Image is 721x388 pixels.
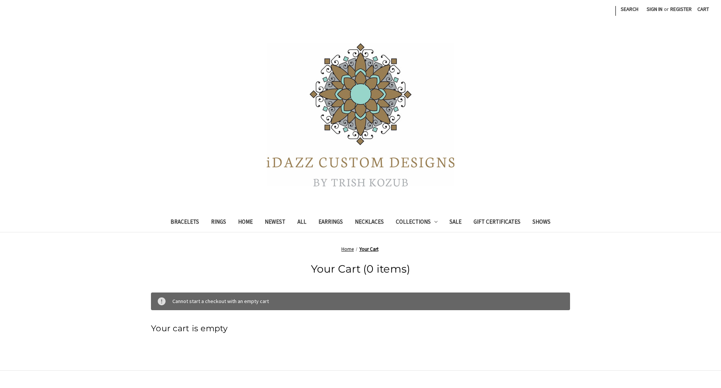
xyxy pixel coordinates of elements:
[232,214,259,232] a: Home
[359,246,379,252] a: Your Cart
[312,214,349,232] a: Earrings
[172,298,269,305] span: Cannot start a checkout with an empty cart
[526,214,557,232] a: Shows
[151,322,570,335] h3: Your cart is empty
[291,214,312,232] a: All
[259,214,291,232] a: Newest
[164,214,205,232] a: Bracelets
[614,3,617,17] li: |
[390,214,444,232] a: Collections
[341,246,354,252] a: Home
[151,246,570,253] nav: Breadcrumb
[205,214,232,232] a: Rings
[663,5,670,13] span: or
[468,214,526,232] a: Gift Certificates
[697,6,709,12] span: Cart
[267,43,454,186] img: iDazz Custom Designs
[443,214,468,232] a: Sale
[349,214,390,232] a: Necklaces
[151,261,570,277] h1: Your Cart (0 items)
